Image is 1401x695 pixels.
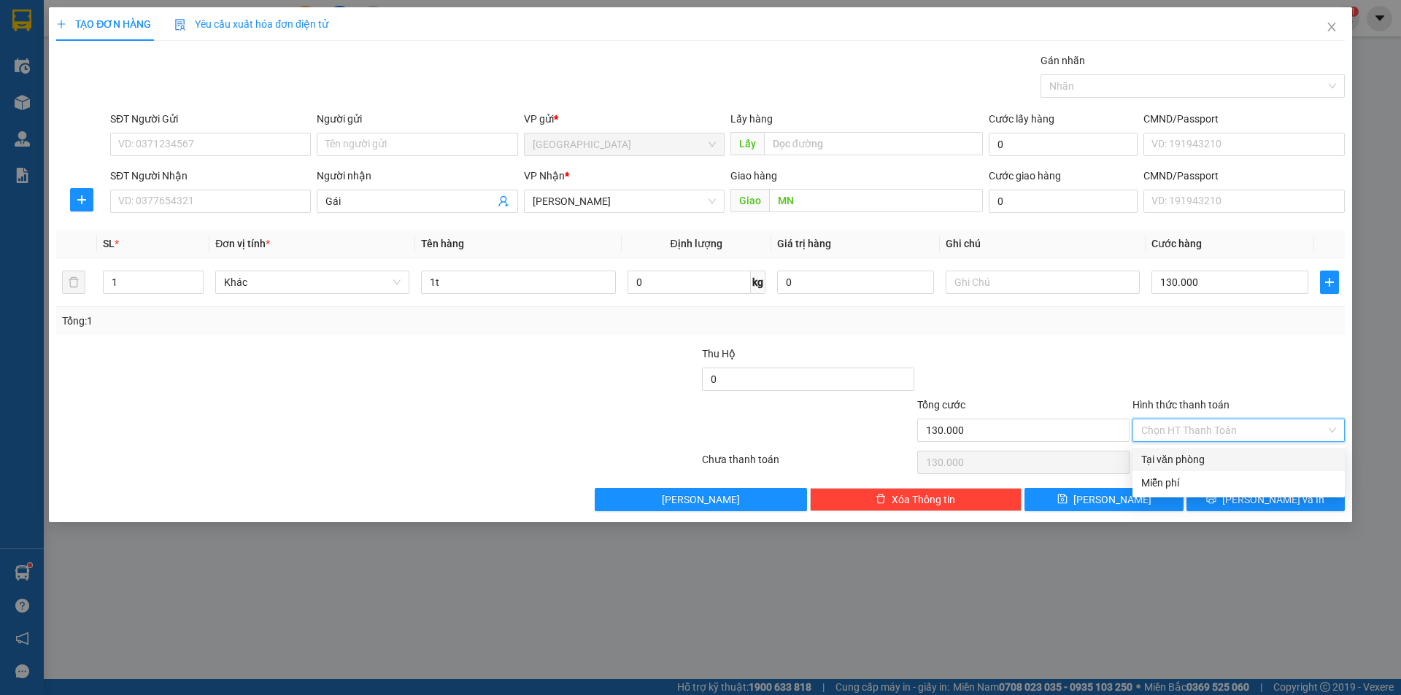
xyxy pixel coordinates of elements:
[12,12,161,45] div: [GEOGRAPHIC_DATA]
[1320,271,1339,294] button: plus
[989,190,1138,213] input: Cước giao hàng
[1321,276,1338,288] span: plus
[1222,492,1324,508] span: [PERSON_NAME] và In
[892,492,955,508] span: Xóa Thông tin
[317,111,517,127] div: Người gửi
[876,494,886,505] span: delete
[1141,475,1336,491] div: Miễn phí
[730,113,773,125] span: Lấy hàng
[1186,488,1345,511] button: printer[PERSON_NAME] và In
[989,133,1138,156] input: Cước lấy hàng
[533,133,716,155] span: Đà Lạt
[730,132,764,155] span: Lấy
[533,190,716,212] span: Phan Thiết
[1141,451,1336,467] div: Tại văn phòng
[110,111,311,127] div: SĐT Người Gửi
[56,19,66,29] span: plus
[810,488,1022,511] button: deleteXóa Thông tin
[12,101,288,119] div: Tên hàng: 1 kiện hồ sơ ( : 1 )
[12,12,35,28] span: Gửi:
[11,76,80,91] span: CƯỚC RỒI :
[751,271,765,294] span: kg
[769,189,983,212] input: Dọc đường
[1024,488,1183,511] button: save[PERSON_NAME]
[764,132,983,155] input: Dọc đường
[62,313,541,329] div: Tổng: 1
[777,238,831,249] span: Giá trị hàng
[192,99,212,120] span: SL
[524,170,565,182] span: VP Nhận
[62,271,85,294] button: delete
[174,18,328,30] span: Yêu cầu xuất hóa đơn điện tử
[1326,21,1338,33] span: close
[702,348,736,360] span: Thu Hộ
[1143,168,1344,184] div: CMND/Passport
[662,492,740,508] span: [PERSON_NAME]
[12,45,161,66] div: 0984080822
[1132,399,1230,411] label: Hình thức thanh toán
[174,19,186,31] img: icon
[215,238,270,249] span: Đơn vị tính
[917,399,965,411] span: Tổng cước
[777,271,934,294] input: 0
[1206,494,1216,505] span: printer
[110,168,311,184] div: SĐT Người Nhận
[70,188,93,211] button: plus
[671,238,722,249] span: Định lượng
[171,45,288,66] div: 0937015566
[1057,494,1068,505] span: save
[989,170,1061,182] label: Cước giao hàng
[989,113,1054,125] label: Cước lấy hàng
[1151,238,1202,249] span: Cước hàng
[171,12,288,45] div: [PERSON_NAME]
[730,170,777,182] span: Giao hàng
[940,230,1146,258] th: Ghi chú
[1073,492,1151,508] span: [PERSON_NAME]
[224,271,401,293] span: Khác
[730,189,769,212] span: Giao
[524,111,725,127] div: VP gửi
[1143,111,1344,127] div: CMND/Passport
[498,195,509,207] span: user-add
[946,271,1140,294] input: Ghi Chú
[103,238,115,249] span: SL
[421,238,464,249] span: Tên hàng
[71,194,93,206] span: plus
[56,18,151,30] span: TẠO ĐƠN HÀNG
[317,168,517,184] div: Người nhận
[421,271,615,294] input: VD: Bàn, Ghế
[595,488,807,511] button: [PERSON_NAME]
[11,74,163,92] div: 30.000
[1311,7,1352,48] button: Close
[1041,55,1085,66] label: Gán nhãn
[171,12,206,28] span: Nhận:
[700,451,916,477] div: Chưa thanh toán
